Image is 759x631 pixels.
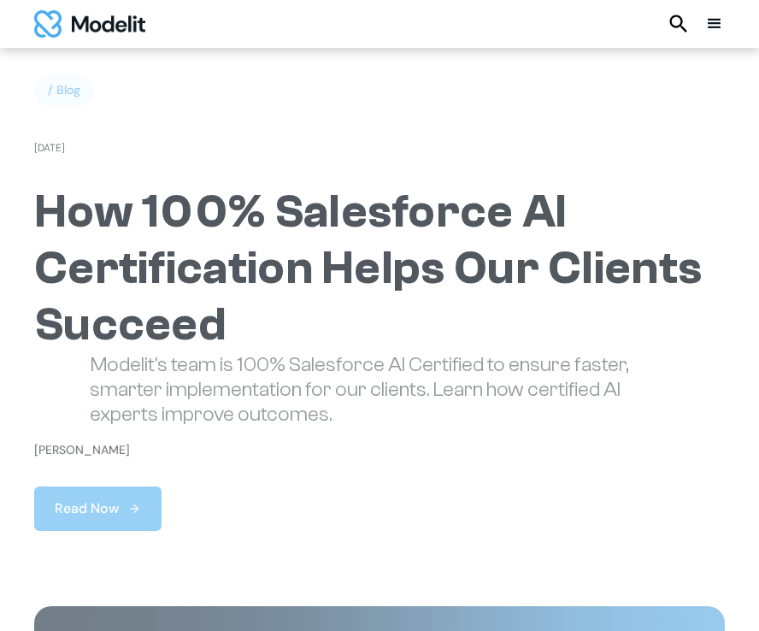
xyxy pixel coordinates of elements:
[90,353,669,427] p: Modelit's team is 100% Salesforce AI Certified to ensure faster, smarter implementation for our c...
[34,10,145,38] img: modelit logo
[704,14,725,34] div: menu
[127,502,141,516] img: arrow right
[55,498,119,519] div: Read Now
[34,184,725,353] h1: How 100% Salesforce AI Certification Helps Our Clients Succeed
[34,10,145,38] a: home
[34,140,65,156] div: [DATE]
[34,74,94,106] div: / Blog
[34,487,162,531] a: Read Now
[34,441,130,459] div: [PERSON_NAME]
